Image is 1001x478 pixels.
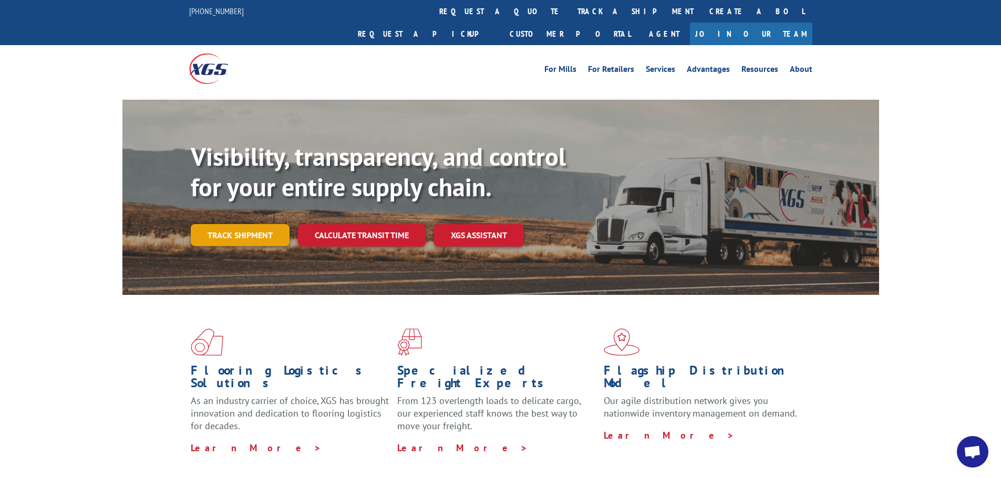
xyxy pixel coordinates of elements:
[298,224,426,247] a: Calculate transit time
[191,364,389,395] h1: Flooring Logistics Solutions
[588,65,634,77] a: For Retailers
[646,65,675,77] a: Services
[191,395,389,432] span: As an industry carrier of choice, XGS has brought innovation and dedication to flooring logistics...
[350,23,502,45] a: Request a pickup
[502,23,638,45] a: Customer Portal
[544,65,576,77] a: For Mills
[191,442,322,454] a: Learn More >
[434,224,524,247] a: XGS ASSISTANT
[957,436,988,468] div: Open chat
[604,395,797,419] span: Our agile distribution network gives you nationwide inventory management on demand.
[790,65,812,77] a: About
[741,65,778,77] a: Resources
[397,364,596,395] h1: Specialized Freight Experts
[397,328,422,356] img: xgs-icon-focused-on-flooring-red
[189,6,244,16] a: [PHONE_NUMBER]
[604,328,640,356] img: xgs-icon-flagship-distribution-model-red
[191,224,290,246] a: Track shipment
[397,395,596,441] p: From 123 overlength loads to delicate cargo, our experienced staff knows the best way to move you...
[191,140,566,203] b: Visibility, transparency, and control for your entire supply chain.
[690,23,812,45] a: Join Our Team
[687,65,730,77] a: Advantages
[604,429,735,441] a: Learn More >
[191,328,223,356] img: xgs-icon-total-supply-chain-intelligence-red
[397,442,528,454] a: Learn More >
[604,364,802,395] h1: Flagship Distribution Model
[638,23,690,45] a: Agent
